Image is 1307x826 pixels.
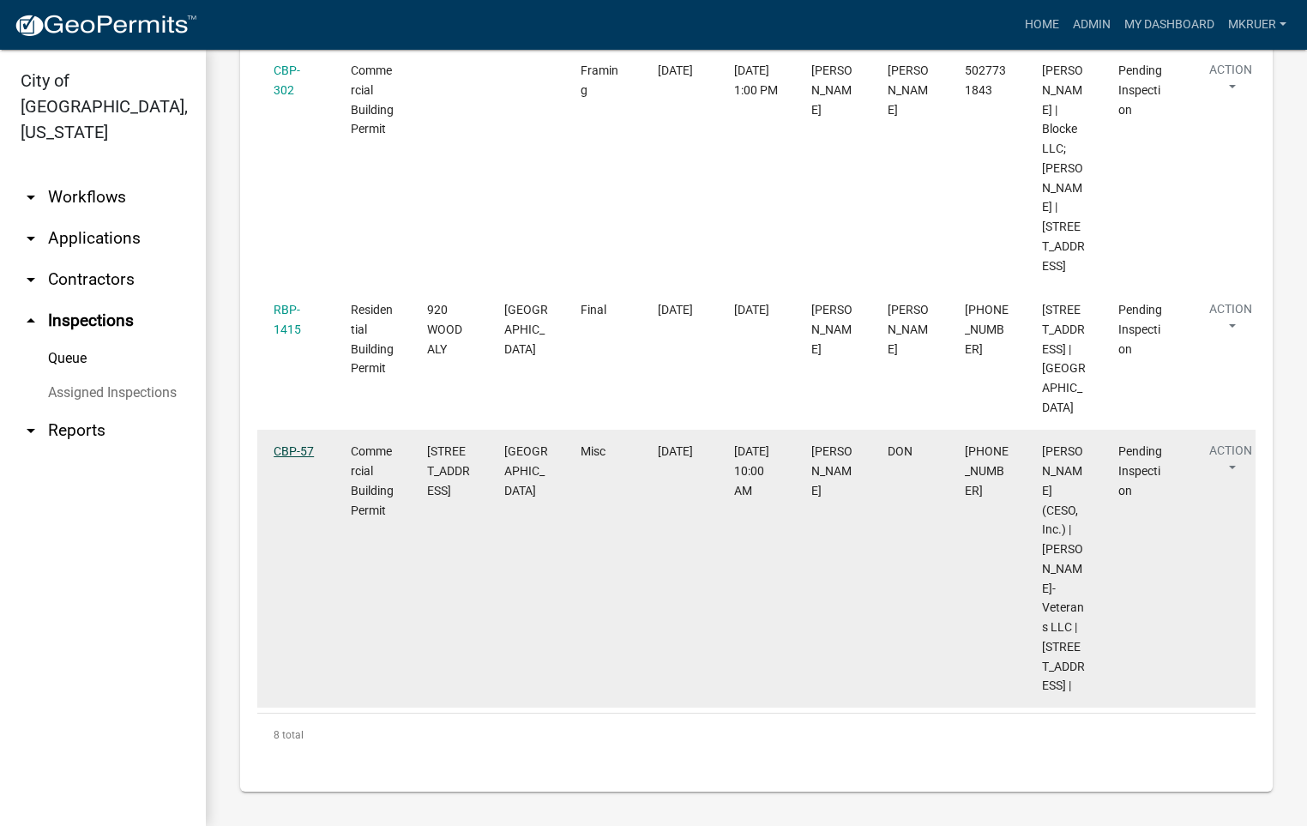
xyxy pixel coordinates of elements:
span: 1771 Veterans Parkway [427,444,470,497]
a: CBP-57 [274,444,314,458]
div: [DATE] 10:00 AM [734,442,778,500]
span: Commercial Building Permit [351,444,394,516]
span: Mike Kruer [811,444,852,497]
i: arrow_drop_down [21,228,41,249]
span: 5027731843 [965,63,1006,97]
span: Jesse Garcia | Blocke LLC; Paul Clements | 300 International Drive, Jeffersonville, IN 47130 [1042,63,1085,273]
span: Commercial Building Permit [351,63,394,136]
i: arrow_drop_up [21,311,41,331]
i: arrow_drop_down [21,269,41,290]
i: arrow_drop_down [21,187,41,208]
span: 440-554-0875 [965,444,1009,497]
a: Admin [1066,9,1117,41]
span: 502-333-4792 [965,303,1009,356]
span: JEFFERSONVILLE [504,303,548,356]
span: Final [581,303,606,317]
span: 09/24/2025 [658,444,693,458]
span: 09/24/2025 [658,63,693,77]
a: My Dashboard [1117,9,1221,41]
span: 09/24/2025 [658,303,693,317]
a: RBP-1415 [274,303,301,336]
div: [DATE] [734,300,778,320]
span: Pending Inspection [1118,444,1162,497]
span: Mike Kruer [811,303,852,356]
div: [DATE] 1:00 PM [734,61,778,100]
a: mkruer [1221,9,1293,41]
button: Action [1196,442,1266,485]
span: 920 Wood Aly Jeffersonville | Lot [1042,303,1086,414]
span: Pending Inspection [1118,63,1162,117]
i: arrow_drop_down [21,420,41,441]
button: Action [1196,300,1266,343]
button: Action [1196,61,1266,104]
span: Residential Building Permit [351,303,394,375]
a: CBP-302 [274,63,300,97]
span: DAVID [888,303,929,356]
span: JEFFERSONVILLE [504,444,548,497]
span: Mike Kruer [888,63,929,117]
div: 8 total [257,714,1256,757]
span: DON [888,444,912,458]
span: Mike Kruer [811,63,852,117]
span: Misc [581,444,605,458]
span: Pending Inspection [1118,303,1162,356]
span: Michael Mihalik (CESO, Inc.) | Sprigler-Veterans LLC | 1771 Veterans Parkway | [1042,444,1085,692]
a: Home [1018,9,1066,41]
span: Framing [581,63,618,97]
span: 920 WOOD ALY [427,303,462,356]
